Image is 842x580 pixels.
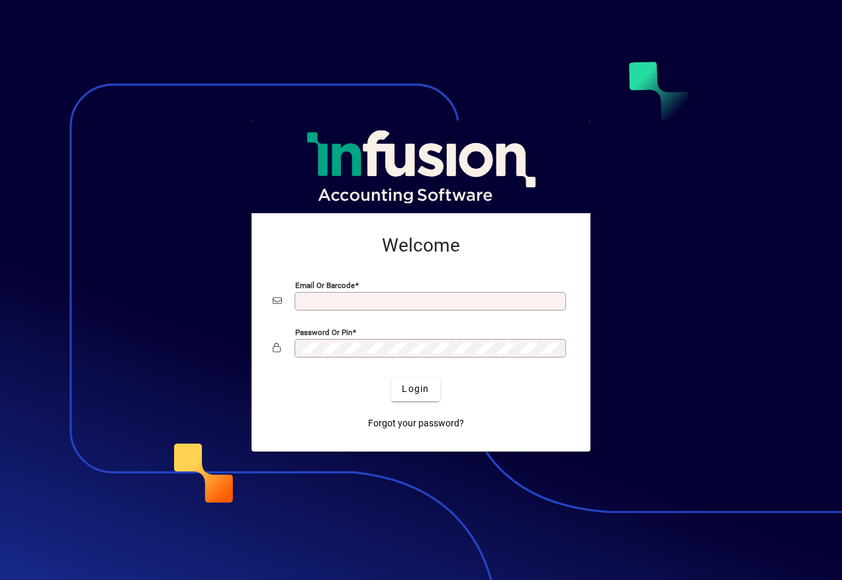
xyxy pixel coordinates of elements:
[295,280,355,289] mat-label: Email or Barcode
[295,327,352,336] mat-label: Password or Pin
[363,412,469,436] a: Forgot your password?
[273,234,569,257] h2: Welcome
[402,382,429,396] span: Login
[368,416,464,430] span: Forgot your password?
[391,377,440,401] button: Login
